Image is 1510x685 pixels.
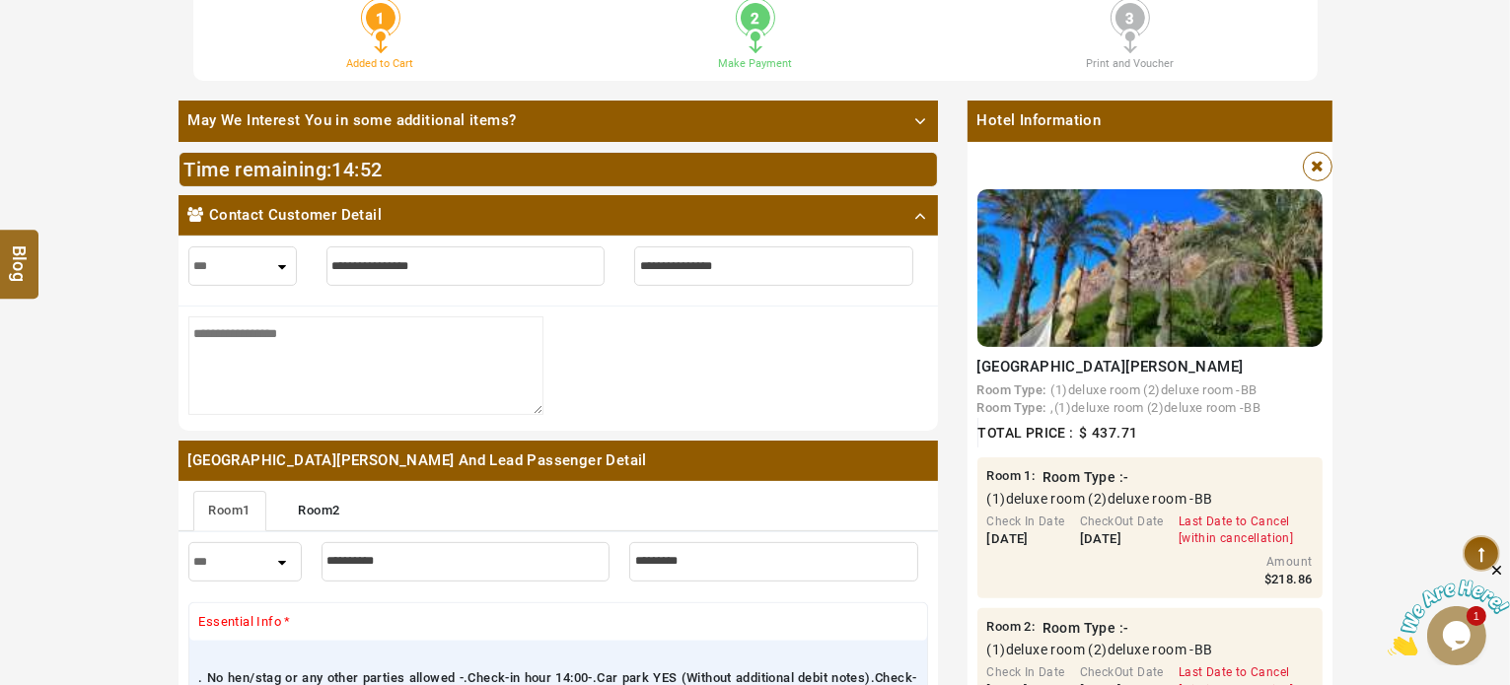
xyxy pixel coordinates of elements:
span: Total Price : [978,425,1074,441]
span: (1)deluxe room (2)deluxe room -BB [1051,382,1258,397]
span: 1 [366,3,395,33]
span: Hotel Information [968,101,1332,141]
a: May We Interest You in some additional items? [179,101,938,141]
b: Room Type :- [1043,620,1129,636]
span: $ [1079,425,1087,441]
div: CheckOut Date [1080,514,1164,530]
span: : [987,467,1036,487]
span: : [332,158,383,181]
div: Check In Date [987,514,1065,530]
div: Last Date to Cancel [1179,514,1293,530]
div: [DATE] [1080,530,1164,549]
span: 218.86 [1271,572,1312,586]
span: (1)deluxe room (2)deluxe room -BB [987,489,1213,509]
b: Room Type: [977,400,1046,415]
span: 437.71 [1092,425,1137,441]
a: ,(1)deluxe room (2)deluxe room -BB [1051,400,1266,415]
a: (1)deluxe room (2)deluxe room -BB [1051,382,1262,397]
span: 2 [1025,619,1032,634]
span: Room [987,468,1022,483]
span: Room [987,619,1022,634]
span: 14 [332,158,355,181]
span: Time remaining: [184,158,332,181]
div: [within cancellation] [1179,530,1293,547]
span: 3 [1115,3,1145,33]
a: Room [193,491,266,531]
span: 1 [243,503,250,517]
span: (1)deluxe room (2)deluxe room -BB [987,640,1213,659]
h3: Print and Voucher [958,57,1303,70]
span: 2 [332,503,339,517]
div: Essential Info * [189,603,927,642]
div: CheckOut Date [1080,664,1164,681]
span: $ [1264,572,1271,586]
div: Amount [1214,554,1313,571]
h3: Make Payment [583,57,928,70]
span: 1 [1025,468,1032,483]
img: 7796e1efb07152c0f9bc87cd5dcc28a6ba34b40b.jpeg [977,189,1323,347]
h3: Added to Cart [208,57,553,70]
b: Room Type: [977,382,1046,397]
div: Last Date to Cancel [1179,664,1293,681]
span: ,(1)deluxe room (2)deluxe room -BB [1051,400,1261,415]
span: [GEOGRAPHIC_DATA][PERSON_NAME] [977,358,1244,376]
span: 52 [360,158,383,181]
span: Blog [7,245,33,262]
span: : [987,618,1036,638]
div: [DATE] [987,530,1065,549]
span: 2 [741,3,770,33]
div: Check In Date [987,664,1065,681]
span: Contact Customer Detail [209,205,382,226]
b: Room Type :- [1043,469,1129,485]
a: Room [283,491,356,531]
span: [GEOGRAPHIC_DATA][PERSON_NAME] And Lead Passenger Detail [179,441,938,481]
iframe: chat widget [1388,562,1510,655]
